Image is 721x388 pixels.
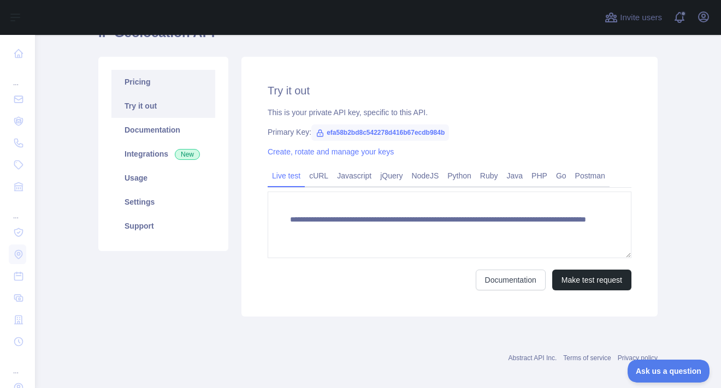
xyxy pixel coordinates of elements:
[476,270,546,290] a: Documentation
[509,354,557,362] a: Abstract API Inc.
[305,167,333,184] a: cURL
[268,167,305,184] a: Live test
[268,147,394,156] a: Create, rotate and manage your keys
[618,354,658,362] a: Privacy policy
[333,167,376,184] a: Javascript
[620,11,662,24] span: Invite users
[98,24,658,50] h1: IP Geolocation API
[563,354,611,362] a: Terms of service
[602,9,664,26] button: Invite users
[376,167,407,184] a: jQuery
[111,190,215,214] a: Settings
[111,118,215,142] a: Documentation
[503,167,528,184] a: Java
[9,199,26,220] div: ...
[268,127,631,138] div: Primary Key:
[628,360,710,383] iframe: Toggle Customer Support
[9,354,26,375] div: ...
[552,167,571,184] a: Go
[111,70,215,94] a: Pricing
[311,124,449,141] span: efa58b2bd8c542278d416b67ecdb984b
[527,167,552,184] a: PHP
[268,83,631,98] h2: Try it out
[571,167,610,184] a: Postman
[111,142,215,166] a: Integrations New
[552,270,631,290] button: Make test request
[476,167,503,184] a: Ruby
[268,107,631,118] div: This is your private API key, specific to this API.
[407,167,443,184] a: NodeJS
[111,166,215,190] a: Usage
[111,214,215,238] a: Support
[9,65,26,87] div: ...
[175,149,200,160] span: New
[443,167,476,184] a: Python
[111,94,215,118] a: Try it out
